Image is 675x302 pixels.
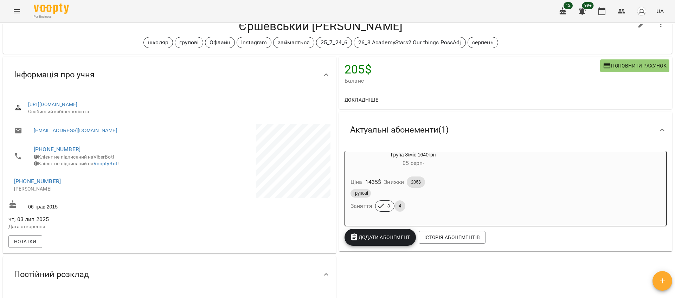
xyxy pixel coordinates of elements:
[148,38,168,47] p: школяр
[14,186,162,193] p: [PERSON_NAME]
[14,69,95,80] span: Інформація про учня
[345,151,482,168] div: Група 8/міс 1640грн
[419,231,486,244] button: Історія абонементів
[241,38,267,47] p: Instagram
[345,96,378,104] span: Докладніше
[339,112,672,148] div: Актуальні абонементи(1)
[424,233,480,242] span: Історія абонементів
[278,38,309,47] p: займається
[3,256,336,293] div: Постійний розклад
[321,38,347,47] p: 25_7_24_6
[8,223,168,230] p: Дата створення
[345,77,600,85] span: Баланс
[345,62,600,77] h4: 205 $
[384,177,404,187] h6: Знижки
[28,108,325,115] span: Особистий кабінет клієнта
[34,4,69,14] img: Voopty Logo
[354,37,465,48] div: 26_3 AcademyStars2 Our things PossAdj
[179,38,199,47] p: групові
[8,215,168,224] span: чт, 03 лип 2025
[403,160,424,166] span: 05 серп -
[205,37,235,48] div: Офлайн
[34,161,119,166] span: Клієнт не підписаний на !
[8,235,42,248] button: Нотатки
[351,177,362,187] h6: Ціна
[582,2,594,9] span: 99+
[14,237,37,246] span: Нотатки
[351,190,371,197] span: групові
[28,102,78,107] a: [URL][DOMAIN_NAME]
[603,62,667,70] span: Поповнити рахунок
[383,203,394,209] span: 3
[237,37,271,48] div: Instagram
[34,14,69,19] span: For Business
[656,7,664,15] span: UA
[564,2,573,9] span: 12
[7,199,169,212] div: 06 трав 2015
[94,161,117,166] a: VooptyBot
[365,178,381,186] p: 1435 $
[351,201,372,211] h6: Заняття
[350,124,449,135] span: Актуальні абонементи ( 1 )
[175,37,203,48] div: групові
[407,179,425,185] span: 205$
[143,37,173,48] div: школяр
[8,3,25,20] button: Menu
[34,146,81,153] a: [PHONE_NUMBER]
[637,6,647,16] img: avatar_s.png
[472,38,494,47] p: серпень
[34,127,117,134] a: [EMAIL_ADDRESS][DOMAIN_NAME]
[210,38,230,47] p: Офлайн
[316,37,352,48] div: 25_7_24_6
[345,229,416,246] button: Додати Абонемент
[654,5,667,18] button: UA
[600,59,669,72] button: Поповнити рахунок
[342,94,381,106] button: Докладніше
[468,37,498,48] div: серпень
[8,19,633,33] h4: Єршевський [PERSON_NAME]
[273,37,314,48] div: займається
[3,57,336,93] div: Інформація про учня
[34,154,114,160] span: Клієнт не підписаний на ViberBot!
[394,203,405,209] span: 4
[14,269,89,280] span: Постійний розклад
[358,38,461,47] p: 26_3 AcademyStars2 Our things PossAdj
[345,151,482,220] button: Група 8/міс 1640грн05 серп- Ціна1435$Знижки205$груповіЗаняття34
[14,178,61,185] a: [PHONE_NUMBER]
[350,233,410,242] span: Додати Абонемент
